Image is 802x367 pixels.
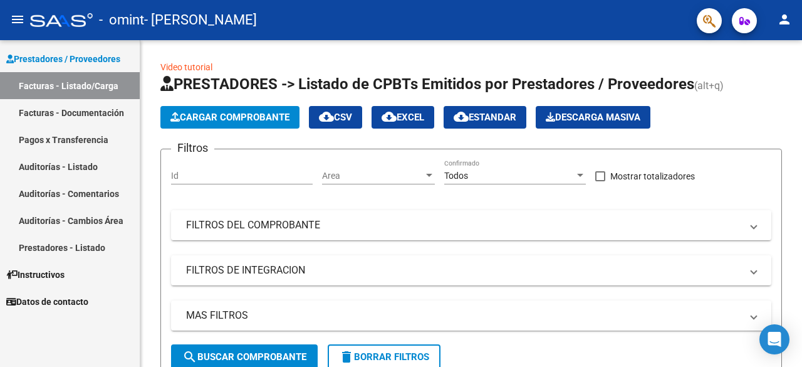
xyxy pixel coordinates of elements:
[182,349,197,364] mat-icon: search
[171,255,771,285] mat-expansion-panel-header: FILTROS DE INTEGRACION
[319,112,352,123] span: CSV
[694,80,724,92] span: (alt+q)
[6,268,65,282] span: Instructivos
[144,6,257,34] span: - [PERSON_NAME]
[99,6,144,34] span: - omint
[777,12,792,27] mat-icon: person
[160,75,694,93] span: PRESTADORES -> Listado de CPBTs Emitidos por Prestadores / Proveedores
[610,169,695,184] span: Mostrar totalizadores
[6,295,88,309] span: Datos de contacto
[160,106,299,129] button: Cargar Comprobante
[454,109,469,124] mat-icon: cloud_download
[382,109,397,124] mat-icon: cloud_download
[339,349,354,364] mat-icon: delete
[319,109,334,124] mat-icon: cloud_download
[171,139,214,157] h3: Filtros
[171,210,771,240] mat-expansion-panel-header: FILTROS DEL COMPROBANTE
[186,309,741,322] mat-panel-title: MAS FILTROS
[186,263,741,277] mat-panel-title: FILTROS DE INTEGRACION
[546,112,640,123] span: Descarga Masiva
[6,52,120,66] span: Prestadores / Proveedores
[322,171,424,181] span: Area
[382,112,424,123] span: EXCEL
[170,112,289,123] span: Cargar Comprobante
[160,62,212,72] a: Video tutorial
[372,106,434,129] button: EXCEL
[309,106,362,129] button: CSV
[444,171,468,181] span: Todos
[171,301,771,331] mat-expansion-panel-header: MAS FILTROS
[536,106,650,129] app-download-masive: Descarga masiva de comprobantes (adjuntos)
[339,351,429,363] span: Borrar Filtros
[10,12,25,27] mat-icon: menu
[536,106,650,129] button: Descarga Masiva
[759,324,789,354] div: Open Intercom Messenger
[186,218,741,232] mat-panel-title: FILTROS DEL COMPROBANTE
[454,112,516,123] span: Estandar
[182,351,306,363] span: Buscar Comprobante
[444,106,526,129] button: Estandar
